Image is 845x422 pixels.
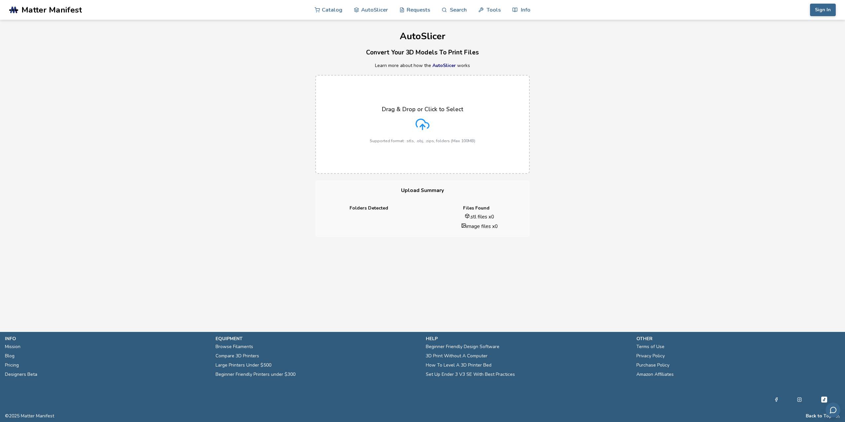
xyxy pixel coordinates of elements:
h4: Files Found [427,206,525,211]
a: Set Up Ender 3 V3 SE With Best Practices [426,370,515,379]
a: Mission [5,342,20,351]
a: Amazon Affiliates [636,370,674,379]
a: RSS Feed [835,413,840,419]
p: Supported format: .stls, .obj, .zips, folders (Max 100MB) [370,139,475,143]
a: How To Level A 3D Printer Bed [426,361,491,370]
p: other [636,335,840,342]
button: Send feedback via email [826,403,840,417]
span: © 2025 Matter Manifest [5,413,54,419]
a: Facebook [774,396,779,404]
a: Designers Beta [5,370,37,379]
h3: Upload Summary [315,180,530,201]
p: equipment [216,335,420,342]
a: 3D Print Without A Computer [426,351,488,361]
a: Beginner Friendly Printers under $300 [216,370,295,379]
a: Terms of Use [636,342,664,351]
a: Pricing [5,361,19,370]
a: Beginner Friendly Design Software [426,342,499,351]
p: help [426,335,630,342]
span: Matter Manifest [21,5,82,15]
p: info [5,335,209,342]
a: Large Printers Under $500 [216,361,271,370]
a: Purchase Policy [636,361,669,370]
p: Drag & Drop or Click to Select [382,106,463,113]
button: Sign In [810,4,836,16]
a: AutoSlicer [432,62,456,69]
button: Back to Top [806,413,832,419]
h4: Folders Detected [320,206,418,211]
a: Compare 3D Printers [216,351,259,361]
a: Tiktok [820,396,828,404]
li: image files x 0 [434,223,525,230]
a: Privacy Policy [636,351,665,361]
a: Browse Filaments [216,342,253,351]
a: Instagram [797,396,802,404]
a: Blog [5,351,15,361]
li: .stl files x 0 [434,213,525,220]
